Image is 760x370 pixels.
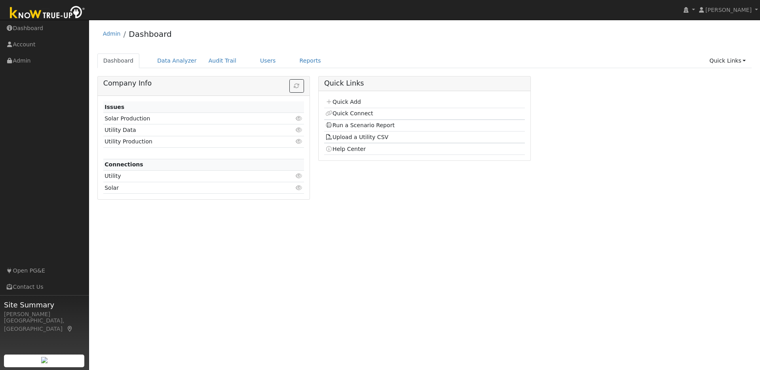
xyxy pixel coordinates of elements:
[4,299,85,310] span: Site Summary
[103,182,272,194] td: Solar
[66,326,74,332] a: Map
[705,7,752,13] span: [PERSON_NAME]
[294,53,327,68] a: Reports
[103,79,304,88] h5: Company Info
[103,113,272,124] td: Solar Production
[104,161,143,168] strong: Connections
[6,4,89,22] img: Know True-Up
[103,136,272,147] td: Utility Production
[325,99,361,105] a: Quick Add
[325,134,388,140] a: Upload a Utility CSV
[325,122,395,128] a: Run a Scenario Report
[325,110,373,116] a: Quick Connect
[325,146,366,152] a: Help Center
[151,53,203,68] a: Data Analyzer
[324,79,525,88] h5: Quick Links
[4,310,85,319] div: [PERSON_NAME]
[103,124,272,136] td: Utility Data
[103,170,272,182] td: Utility
[203,53,242,68] a: Audit Trail
[703,53,752,68] a: Quick Links
[103,31,121,37] a: Admin
[97,53,140,68] a: Dashboard
[4,317,85,333] div: [GEOGRAPHIC_DATA], [GEOGRAPHIC_DATA]
[296,185,303,191] i: Click to view
[296,139,303,144] i: Click to view
[254,53,282,68] a: Users
[296,173,303,179] i: Click to view
[129,29,172,39] a: Dashboard
[296,127,303,133] i: Click to view
[296,116,303,121] i: Click to view
[104,104,124,110] strong: Issues
[41,357,47,363] img: retrieve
